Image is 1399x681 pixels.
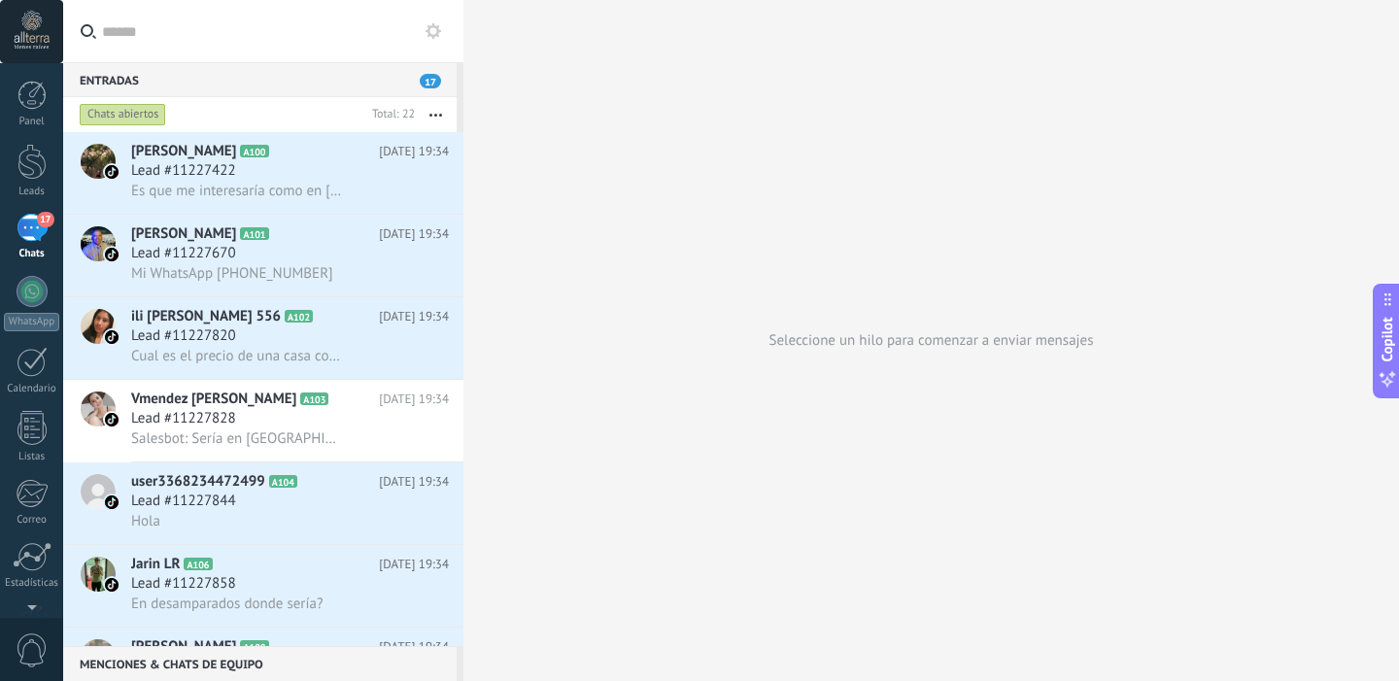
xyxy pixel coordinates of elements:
div: Calendario [4,383,60,395]
button: Más [415,97,457,132]
span: Cual es el precio de una casa con 3 habitaciones , sala , cocina y cochera [131,347,342,365]
span: [DATE] 19:34 [379,472,449,492]
span: Lead #11227670 [131,244,236,263]
img: icon [105,578,119,592]
span: [PERSON_NAME] [131,142,236,161]
span: Jarin LR [131,555,180,574]
a: avatariconuser3368234472499A104[DATE] 19:34Lead #11227844Hola [63,462,463,544]
span: A106 [184,558,212,570]
span: En desamparados donde sería? [131,595,323,613]
span: Mi WhatsApp [PHONE_NUMBER] [131,264,333,283]
div: Chats [4,248,60,260]
div: Listas [4,451,60,463]
span: A101 [240,227,268,240]
a: avatariconJarin LRA106[DATE] 19:34Lead #11227858En desamparados donde sería? [63,545,463,627]
span: [DATE] 19:34 [379,224,449,244]
a: avatariconili [PERSON_NAME] 556A102[DATE] 19:34Lead #11227820Cual es el precio de una casa con 3 ... [63,297,463,379]
span: Hola [131,512,160,530]
div: Entradas [63,62,457,97]
a: avataricon[PERSON_NAME]A100[DATE] 19:34Lead #11227422Es que me interesaría como en [GEOGRAPHIC_DA... [63,132,463,214]
span: A104 [269,475,297,488]
span: 17 [420,74,441,88]
span: A103 [300,392,328,405]
img: icon [105,330,119,344]
span: [DATE] 19:34 [379,390,449,409]
span: Es que me interesaría como en [GEOGRAPHIC_DATA], San [PERSON_NAME] o alajuela [131,182,342,200]
span: A108 [240,640,268,653]
span: Lead #11227844 [131,492,236,511]
span: [DATE] 19:34 [379,555,449,574]
span: Lead #11227828 [131,409,236,428]
span: A100 [240,145,268,157]
img: icon [105,165,119,179]
span: A102 [285,310,313,323]
span: Lead #11227858 [131,574,236,594]
span: user3368234472499 [131,472,265,492]
div: Estadísticas [4,577,60,590]
div: Panel [4,116,60,128]
span: [DATE] 19:34 [379,637,449,657]
div: WhatsApp [4,313,59,331]
span: Lead #11227422 [131,161,236,181]
span: 17 [37,212,53,227]
span: Vmendez [PERSON_NAME] [131,390,296,409]
div: Leads [4,186,60,198]
div: Menciones & Chats de equipo [63,646,457,681]
div: Correo [4,514,60,527]
span: [DATE] 19:34 [379,307,449,326]
div: Total: 22 [364,105,415,124]
span: [PERSON_NAME] [131,224,236,244]
span: Salesbot: Sería en [GEOGRAPHIC_DATA] [131,429,342,448]
img: icon [105,413,119,426]
span: [DATE] 19:34 [379,142,449,161]
span: [PERSON_NAME] [131,637,236,657]
span: Copilot [1378,317,1397,361]
span: ili [PERSON_NAME] 556 [131,307,281,326]
span: Lead #11227820 [131,326,236,346]
img: icon [105,248,119,261]
a: avataricon[PERSON_NAME]A101[DATE] 19:34Lead #11227670Mi WhatsApp [PHONE_NUMBER] [63,215,463,296]
img: icon [105,495,119,509]
a: avatariconVmendez [PERSON_NAME]A103[DATE] 19:34Lead #11227828Salesbot: Sería en [GEOGRAPHIC_DATA] [63,380,463,461]
div: Chats abiertos [80,103,166,126]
